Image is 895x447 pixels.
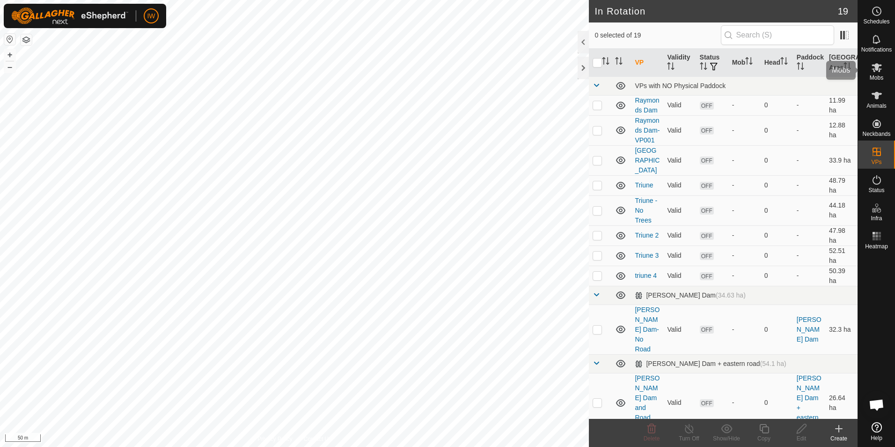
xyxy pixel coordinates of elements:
span: 0 selected of 19 [594,30,720,40]
td: Valid [663,373,696,432]
img: Gallagher Logo [11,7,128,24]
td: - [793,266,825,286]
td: 44.18 ha [825,195,858,225]
td: 0 [761,266,793,286]
h2: In Rotation [594,6,837,17]
td: 0 [761,175,793,195]
td: 0 [761,225,793,246]
button: Map Layers [21,34,32,45]
span: IW [147,11,155,21]
span: 19 [838,4,848,18]
p-sorticon: Activate to sort [615,59,623,66]
button: Reset Map [4,34,15,45]
td: 52.51 ha [825,246,858,266]
td: 47.98 ha [825,225,858,246]
span: Infra [871,216,882,221]
a: [PERSON_NAME] Dam-No Road [635,306,660,353]
span: VPs [871,159,881,165]
td: Valid [663,225,696,246]
div: Show/Hide [708,434,745,443]
button: – [4,61,15,73]
td: 0 [761,305,793,354]
th: Head [761,49,793,77]
th: Mob [728,49,761,77]
td: 0 [761,373,793,432]
th: VP [631,49,663,77]
div: - [732,325,757,335]
span: OFF [700,252,714,260]
button: + [4,49,15,60]
div: Turn Off [670,434,708,443]
p-sorticon: Activate to sort [602,59,609,66]
div: Copy [745,434,783,443]
span: OFF [700,272,714,280]
a: Privacy Policy [257,435,293,443]
span: Schedules [863,19,889,24]
a: triune 4 [635,272,657,279]
div: [PERSON_NAME] Dam [635,291,745,299]
td: Valid [663,95,696,115]
span: Animals [866,103,887,109]
td: 0 [761,145,793,175]
td: 33.9 ha [825,145,858,175]
div: - [732,100,757,110]
a: [GEOGRAPHIC_DATA] [635,147,660,174]
a: Raymonds Dam [635,97,659,114]
span: OFF [700,232,714,240]
div: VPs with NO Physical Paddock [635,82,854,89]
div: - [732,156,757,165]
td: - [793,246,825,266]
td: - [793,175,825,195]
th: Paddock [793,49,825,77]
td: - [793,115,825,145]
div: - [732,206,757,216]
td: 50.39 ha [825,266,858,286]
p-sorticon: Activate to sort [797,64,804,71]
td: 32.3 ha [825,305,858,354]
span: (54.1 ha) [760,360,786,367]
td: Valid [663,175,696,195]
td: Valid [663,145,696,175]
td: Valid [663,195,696,225]
a: Help [858,418,895,445]
div: Open chat [863,391,891,419]
span: OFF [700,326,714,334]
div: - [732,126,757,135]
div: - [732,231,757,240]
td: 12.88 ha [825,115,858,145]
span: Neckbands [862,131,890,137]
span: OFF [700,207,714,215]
div: Edit [783,434,820,443]
span: Help [871,435,882,441]
td: 0 [761,246,793,266]
a: [PERSON_NAME] Dam and Road Only [635,374,660,431]
a: Triune [635,181,653,189]
td: 26.64 ha [825,373,858,432]
td: Valid [663,115,696,145]
div: - [732,398,757,408]
td: 0 [761,95,793,115]
span: OFF [700,127,714,134]
span: OFF [700,399,714,407]
th: Validity [663,49,696,77]
td: - [793,95,825,115]
span: Mobs [870,75,883,81]
td: - [793,225,825,246]
div: [PERSON_NAME] Dam + eastern road [635,360,786,368]
p-sorticon: Activate to sort [745,59,753,66]
a: Raymonds Dam-VP001 [635,117,660,144]
div: - [732,251,757,261]
span: OFF [700,182,714,190]
p-sorticon: Activate to sort [844,64,851,71]
td: - [793,195,825,225]
td: Valid [663,305,696,354]
td: Valid [663,246,696,266]
a: Triune 2 [635,231,659,239]
span: Notifications [861,47,892,52]
td: 11.99 ha [825,95,858,115]
td: Valid [663,266,696,286]
div: Create [820,434,858,443]
td: 0 [761,195,793,225]
th: [GEOGRAPHIC_DATA] Area [825,49,858,77]
a: [PERSON_NAME] Dam [797,316,822,343]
